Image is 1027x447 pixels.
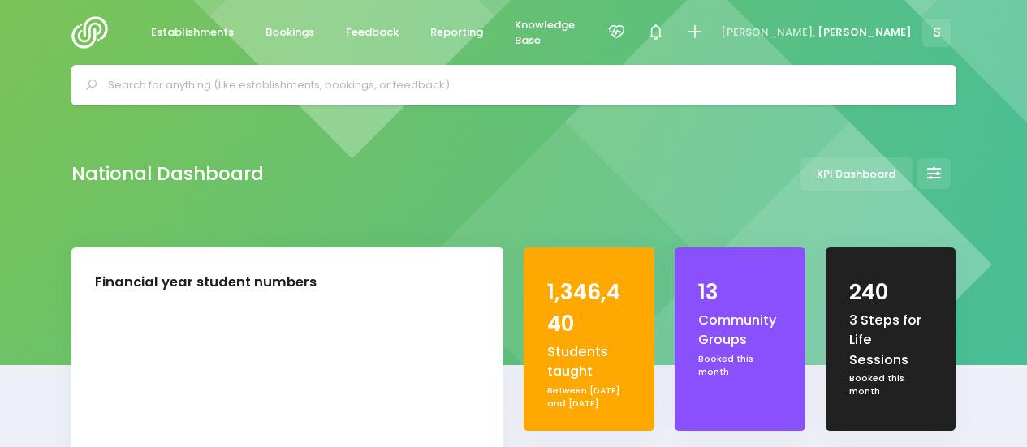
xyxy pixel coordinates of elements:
[849,311,932,370] div: 3 Steps for Life Sessions
[333,17,412,49] a: Feedback
[71,16,118,49] img: Logo
[502,9,589,57] a: Knowledge Base
[417,17,497,49] a: Reporting
[346,24,399,41] span: Feedback
[151,24,234,41] span: Establishments
[547,342,630,382] div: Students taught
[698,277,781,308] div: 13
[922,19,951,47] span: S
[108,73,934,97] input: Search for anything (like establishments, bookings, or feedback)
[849,277,932,308] div: 240
[71,163,264,185] h2: National Dashboard
[265,24,314,41] span: Bookings
[430,24,483,41] span: Reporting
[252,17,328,49] a: Bookings
[800,157,913,191] a: KPI Dashboard
[818,24,912,41] span: [PERSON_NAME]
[138,17,248,49] a: Establishments
[698,353,781,378] div: Booked this month
[547,385,630,410] div: Between [DATE] and [DATE]
[721,24,815,41] span: [PERSON_NAME],
[849,372,932,398] div: Booked this month
[95,273,317,293] div: Financial year student numbers
[698,311,781,350] div: Community Groups
[515,17,575,49] span: Knowledge Base
[547,277,630,340] div: 1,346,440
